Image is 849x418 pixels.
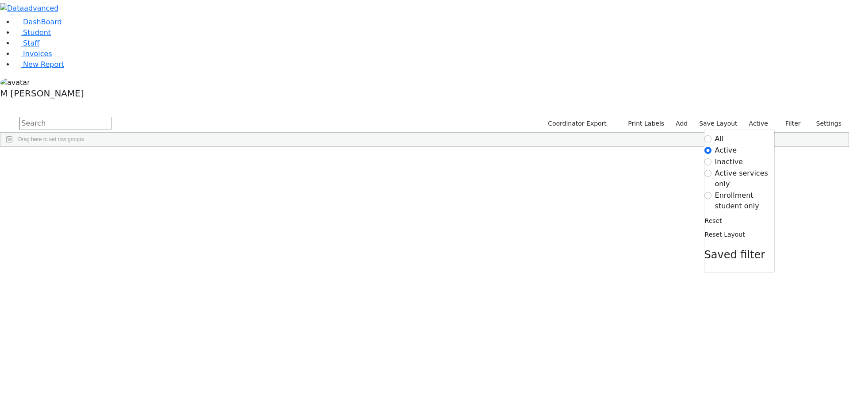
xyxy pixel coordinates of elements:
button: Settings [805,117,845,130]
span: Saved filter [704,249,765,261]
a: Invoices [14,50,52,58]
span: New Report [23,60,64,69]
button: Coordinator Export [542,117,611,130]
input: Enrollment student only [704,192,711,199]
button: Filter [774,117,805,130]
div: Settings [704,130,775,272]
button: Reset [704,214,723,228]
label: Active [715,145,737,156]
label: All [715,134,724,144]
a: Staff [14,39,39,47]
input: Inactive [704,158,711,165]
button: Save Layout [695,117,741,130]
a: Add [672,117,692,130]
button: Print Labels [618,117,668,130]
input: All [704,135,711,142]
label: Active services only [715,168,774,189]
label: Inactive [715,157,743,167]
span: Drag here to set row groups [18,136,84,142]
span: DashBoard [23,18,62,26]
span: Invoices [23,50,52,58]
label: Active [745,117,772,130]
button: Reset Layout [704,228,746,242]
a: New Report [14,60,64,69]
a: DashBoard [14,18,62,26]
span: Student [23,28,51,37]
input: Active services only [704,170,711,177]
input: Active [704,147,711,154]
a: Student [14,28,51,37]
input: Search [19,117,111,130]
label: Enrollment student only [715,190,774,211]
span: Staff [23,39,39,47]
